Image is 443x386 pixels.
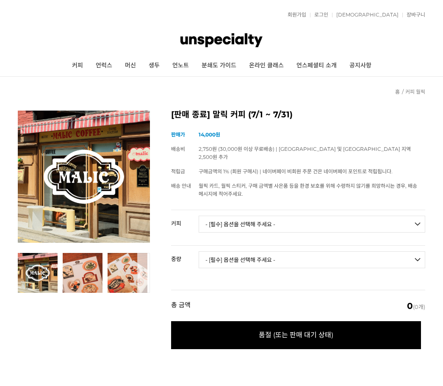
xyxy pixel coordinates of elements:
img: 7월 커피 월픽 말릭커피 [18,111,150,243]
a: 언럭스 [89,55,119,76]
a: 커피 [66,55,89,76]
a: 언노트 [166,55,195,76]
a: [DEMOGRAPHIC_DATA] [332,12,399,17]
a: 머신 [119,55,142,76]
th: 중량 [171,246,199,265]
span: 구매금액의 1% (회원 구매시) | 네이버페이 비회원 주문 건은 네이버페이 포인트로 적립됩니다. [199,168,393,175]
a: 공지사항 [343,55,378,76]
a: 장바구니 [402,12,425,17]
span: 월픽 카드, 월픽 스티커, 구매 금액별 사은품 등을 환경 보호를 위해 수령하지 않기를 희망하시는 경우, 배송 메시지에 적어주세요. [199,183,417,197]
span: 2,750원 (30,000원 이상 무료배송) | [GEOGRAPHIC_DATA] 및 [GEOGRAPHIC_DATA] 지역 2,500원 추가 [199,146,411,160]
span: 배송 안내 [171,183,191,189]
h2: [판매 종료] 말릭 커피 (7/1 ~ 7/31) [171,111,425,119]
a: 온라인 클래스 [243,55,290,76]
em: 0 [407,301,413,311]
a: 분쇄도 가이드 [195,55,243,76]
th: 커피 [171,210,199,230]
a: 생두 [142,55,166,76]
strong: 14,000원 [199,131,220,138]
strong: 총 금액 [171,302,191,310]
a: 회원가입 [283,12,306,17]
a: 홈 [395,89,400,95]
a: 로그인 [310,12,328,17]
button: 다음 [137,253,150,293]
span: (0개) [407,302,425,310]
a: 커피 월픽 [405,89,425,95]
span: 적립금 [171,168,185,175]
a: 언스페셜티 소개 [290,55,343,76]
span: 품절 (또는 판매 대기 상태) [171,321,421,349]
span: 판매가 [171,131,185,138]
span: 배송비 [171,146,185,152]
img: 언스페셜티 몰 [180,28,263,53]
